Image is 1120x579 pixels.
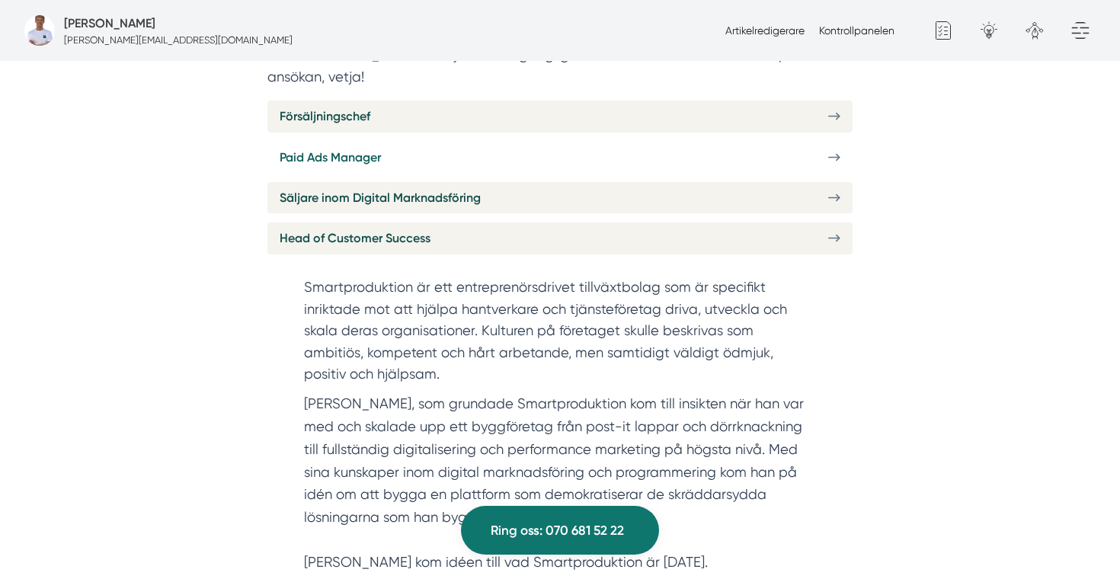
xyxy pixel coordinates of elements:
span: Paid Ads Manager [280,148,381,167]
a: Kontrollpanelen [819,24,894,37]
section: Smartproduktion är ett entreprenörsdrivet tillväxtbolag som är specifikt inriktade mot att hjälpa... [304,277,816,392]
a: Artikelredigerare [725,24,805,37]
span: Försäljningschef [280,107,370,126]
span: Säljare inom Digital Marknadsföring [280,188,481,207]
a: Paid Ads Manager [267,142,853,173]
a: Ring oss: 070 681 52 22 [461,506,659,555]
span: Ring oss: 070 681 52 22 [491,520,624,541]
a: Head of Customer Success [267,222,853,254]
a: Försäljningschef [267,101,853,132]
img: foretagsbild-pa-smartproduktion-en-webbyraer-i-dalarnas-lan.png [24,15,55,46]
a: Säljare inom Digital Marknadsföring [267,182,853,213]
p: [PERSON_NAME][EMAIL_ADDRESS][DOMAIN_NAME] [64,33,293,47]
h5: Administratör [64,14,155,33]
p: [PERSON_NAME], som grundade Smartproduktion kom till insikten när han var med och skalade upp ett... [304,392,816,574]
span: Head of Customer Success [280,229,430,248]
p: [DEMOGRAPHIC_DATA] inte tjänsten tillgänglig som du är ute efter? Skicka en spontan ansökan, vetja! [267,43,853,88]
